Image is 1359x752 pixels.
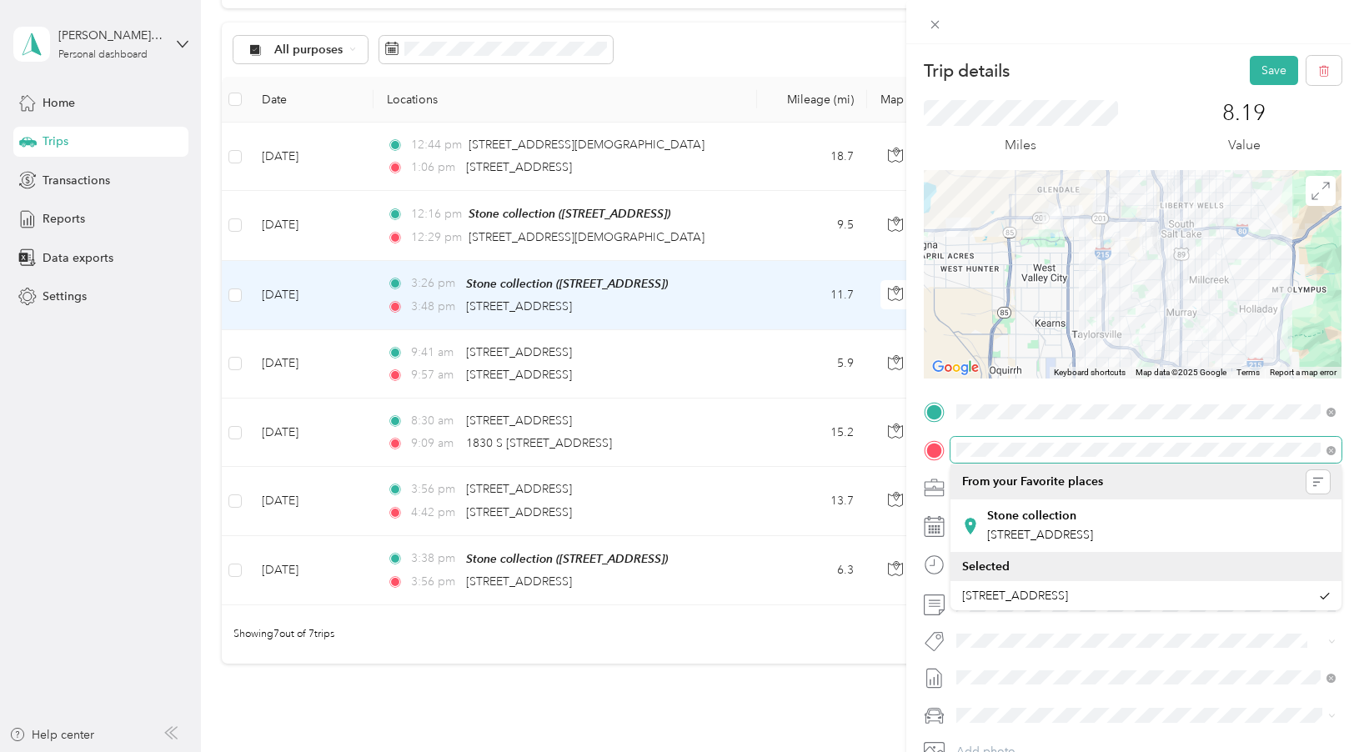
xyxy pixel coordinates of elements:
[962,559,1010,574] span: Selected
[924,59,1010,83] p: Trip details
[962,474,1103,489] span: From your Favorite places
[987,509,1076,524] strong: Stone collection
[1054,367,1126,379] button: Keyboard shortcuts
[1250,56,1298,85] button: Save
[1005,135,1036,156] p: Miles
[987,528,1093,542] span: [STREET_ADDRESS]
[1270,368,1336,377] a: Report a map error
[928,357,983,379] img: Google
[928,357,983,379] a: Open this area in Google Maps (opens a new window)
[1222,100,1266,127] p: 8.19
[1236,368,1260,377] a: Terms (opens in new tab)
[1136,368,1226,377] span: Map data ©2025 Google
[962,589,1068,603] span: [STREET_ADDRESS]
[1266,659,1359,752] iframe: Everlance-gr Chat Button Frame
[1228,135,1261,156] p: Value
